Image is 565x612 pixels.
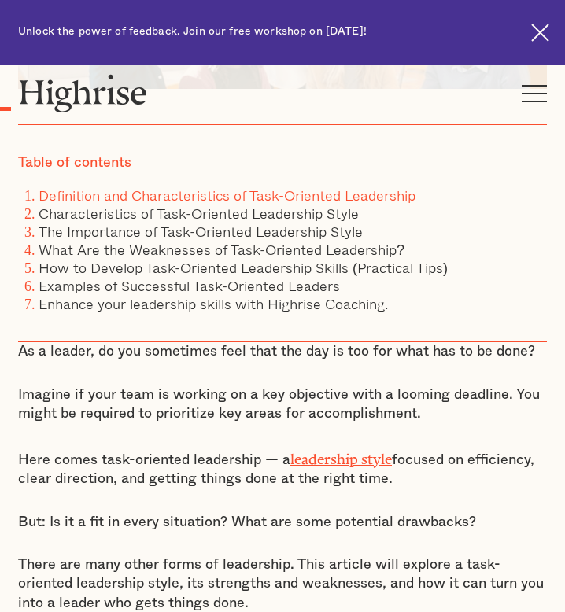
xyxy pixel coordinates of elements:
[290,451,392,460] a: leadership style
[18,74,148,112] img: Highrise logo
[39,256,448,278] a: How to Develop Task-Oriented Leadership Skills (Practical Tips)
[39,220,363,242] a: The Importance of Task-Oriented Leadership Style
[39,293,388,315] a: Enhance your leadership skills with Highrise Coaching.
[18,342,547,361] p: As a leader, do you sometimes feel that the day is too for what has to be done?
[18,385,547,424] p: Imagine if your team is working on a key objective with a looming deadline. You might be required...
[18,513,547,532] p: But: Is it a fit in every situation? What are some potential drawbacks?
[531,24,549,42] img: Cross icon
[39,184,415,206] a: Definition and Characteristics of Task-Oriented Leadership
[18,447,547,489] p: Here comes task-oriented leadership — a focused on efficiency, clear direction, and getting thing...
[39,238,404,260] a: What Are the Weaknesses of Task-Oriented Leadership?
[18,154,131,171] div: Table of contents
[39,275,340,297] a: Examples of Successful Task-Oriented Leaders
[39,202,359,224] a: Characteristics of Task-Oriented Leadership Style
